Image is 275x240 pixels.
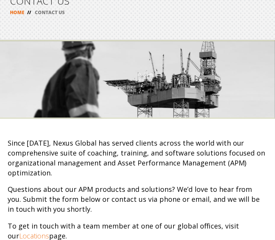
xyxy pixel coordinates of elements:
[8,138,267,178] p: Since [DATE], Nexus Global has served clients across the world with our comprehensive suite of co...
[25,9,34,16] span: //
[8,185,267,214] p: Questions about our APM products and solutions? We’d love to hear from you. Submit the form below...
[10,9,25,16] a: HOME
